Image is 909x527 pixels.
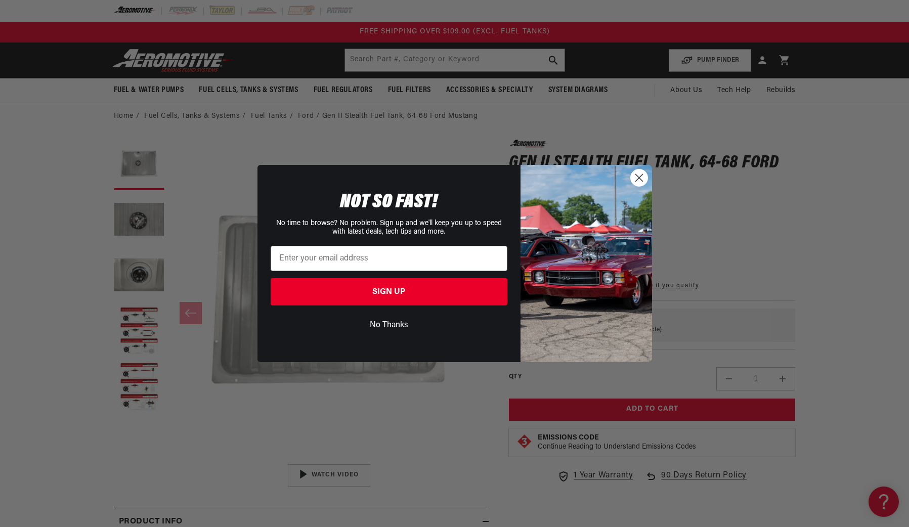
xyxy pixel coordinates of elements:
[271,316,507,335] button: No Thanks
[276,219,502,236] span: No time to browse? No problem. Sign up and we'll keep you up to speed with latest deals, tech tip...
[271,278,507,305] button: SIGN UP
[340,192,438,212] span: NOT SO FAST!
[271,246,507,271] input: Enter your email address
[521,165,652,362] img: 85cdd541-2605-488b-b08c-a5ee7b438a35.jpeg
[630,169,648,187] button: Close dialog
